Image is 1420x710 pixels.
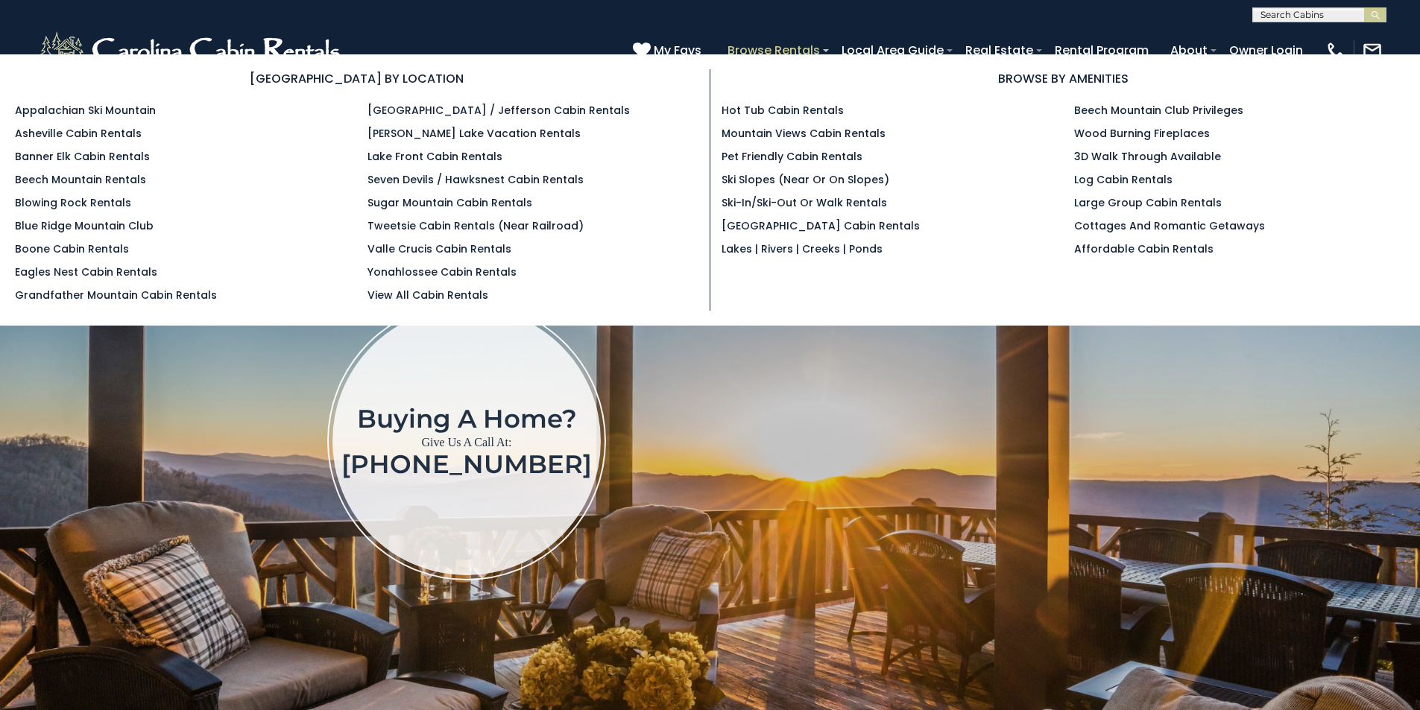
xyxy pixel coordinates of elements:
a: Beech Mountain Rentals [15,172,146,187]
a: Appalachian Ski Mountain [15,103,156,118]
h1: Buying a home? [341,405,592,432]
a: [PERSON_NAME] Lake Vacation Rentals [367,126,581,141]
a: Seven Devils / Hawksnest Cabin Rentals [367,172,584,187]
a: Hot Tub Cabin Rentals [722,103,844,118]
a: Local Area Guide [834,37,951,63]
a: Blue Ridge Mountain Club [15,218,154,233]
h3: BROWSE BY AMENITIES [722,69,1406,88]
a: Cottages and Romantic Getaways [1074,218,1265,233]
span: My Favs [654,41,701,60]
a: Browse Rentals [720,37,827,63]
a: Pet Friendly Cabin Rentals [722,149,862,164]
a: [GEOGRAPHIC_DATA] Cabin Rentals [722,218,920,233]
img: mail-regular-white.png [1362,40,1383,61]
a: Beech Mountain Club Privileges [1074,103,1243,118]
a: Yonahlossee Cabin Rentals [367,264,517,279]
a: Sugar Mountain Cabin Rentals [367,195,532,210]
a: Eagles Nest Cabin Rentals [15,264,157,279]
a: Tweetsie Cabin Rentals (Near Railroad) [367,218,584,233]
h3: [GEOGRAPHIC_DATA] BY LOCATION [15,69,698,88]
a: Owner Login [1222,37,1310,63]
a: Asheville Cabin Rentals [15,126,142,141]
a: Lakes | Rivers | Creeks | Ponds [722,241,883,256]
a: Real Estate [958,37,1041,63]
p: Give Us A Call At: [341,432,592,453]
a: Large Group Cabin Rentals [1074,195,1222,210]
a: Mountain Views Cabin Rentals [722,126,886,141]
img: phone-regular-white.png [1325,40,1346,61]
a: 3D Walk Through Available [1074,149,1221,164]
a: Ski Slopes (Near or On Slopes) [722,172,889,187]
a: Lake Front Cabin Rentals [367,149,502,164]
a: My Favs [633,41,705,60]
a: Log Cabin Rentals [1074,172,1173,187]
img: White-1-2.png [37,28,347,73]
a: About [1163,37,1215,63]
a: Banner Elk Cabin Rentals [15,149,150,164]
a: Ski-in/Ski-Out or Walk Rentals [722,195,887,210]
a: Grandfather Mountain Cabin Rentals [15,288,217,302]
a: Blowing Rock Rentals [15,195,131,210]
a: [GEOGRAPHIC_DATA] / Jefferson Cabin Rentals [367,103,630,118]
a: Affordable Cabin Rentals [1074,241,1214,256]
a: [PHONE_NUMBER] [341,448,592,480]
a: View All Cabin Rentals [367,288,488,302]
a: Wood Burning Fireplaces [1074,126,1210,141]
a: Valle Crucis Cabin Rentals [367,241,511,256]
a: Rental Program [1047,37,1156,63]
a: Boone Cabin Rentals [15,241,129,256]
